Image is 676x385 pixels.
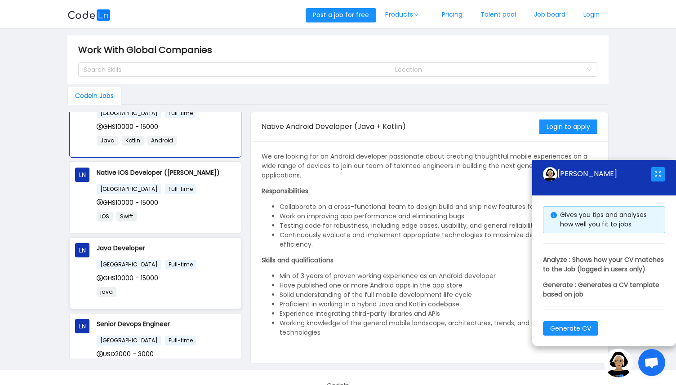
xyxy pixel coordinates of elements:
[262,152,597,180] p: We are looking for an Android developer passionate about creating thoughtful mobile experiences o...
[543,280,665,299] p: Generate : Generates a CV template based on job
[280,309,597,319] li: Experience integrating third-party libraries and APIs
[97,351,103,357] i: icon: dollar
[280,221,597,230] li: Testing code for robustness, including edge cases, usability, and general reliability.
[587,67,592,73] i: icon: down
[543,167,557,181] img: ground.ddcf5dcf.png
[551,212,557,218] i: icon: info-circle
[97,184,161,194] span: [GEOGRAPHIC_DATA]
[395,65,582,74] div: Location
[280,271,597,281] li: Min of 3 years of proven working experience as an Android developer
[97,243,236,253] p: Java Developer
[116,212,137,221] span: Swift
[97,260,161,270] span: [GEOGRAPHIC_DATA]
[165,336,196,345] span: Full-time
[165,260,196,270] span: Full-time
[97,350,154,358] span: USD2000 - 3000
[97,212,113,221] span: iOS
[543,167,651,181] div: [PERSON_NAME]
[79,243,86,257] span: LN
[79,168,86,182] span: LN
[165,108,196,118] span: Full-time
[97,336,161,345] span: [GEOGRAPHIC_DATA]
[79,319,86,333] span: LN
[280,290,597,300] li: Solid understanding of the full mobile development life cycle
[560,210,647,229] span: Gives you tips and analyses how well you fit to jobs
[97,108,161,118] span: [GEOGRAPHIC_DATA]
[414,13,419,17] i: icon: down
[306,8,376,22] button: Post a job for free
[262,121,406,132] span: Native Android Developer (Java + Kotlin)
[97,124,103,130] i: icon: dollar
[280,212,597,221] li: Work on improving app performance and eliminating bugs.
[539,119,597,134] button: Login to apply
[97,319,236,329] p: Senior Devops Engineer
[97,287,116,297] span: java
[280,300,597,309] li: Proficient in working in a hybrid Java and Kotlin codebase.
[306,10,376,19] a: Post a job for free
[122,136,144,146] span: Kotlin
[147,136,177,146] span: Android
[97,198,158,207] span: GHS10000 - 15000
[97,136,118,146] span: Java
[604,349,633,377] img: ground.ddcf5dcf.png
[97,199,103,205] i: icon: dollar
[97,122,158,131] span: GHS10000 - 15000
[165,184,196,194] span: Full-time
[280,230,597,249] li: Continuously evaluate and implement appropriate technologies to maximize development efficiency.
[78,43,218,57] span: Work With Global Companies
[651,167,665,181] button: icon: fullscreen
[97,275,103,281] i: icon: dollar
[262,186,308,195] strong: Responsibilities
[543,321,598,336] button: Generate CV
[280,319,597,337] li: Working knowledge of the general mobile landscape, architectures, trends, and emerging technologies
[262,256,334,265] strong: Skills and qualifications
[280,281,597,290] li: Have published one or more Android apps in the app store
[97,168,236,177] p: Native IOS Developer ([PERSON_NAME])
[543,255,665,274] p: Analyze : Shows how your CV matches to the Job (logged in users only)
[97,274,158,283] span: GHS10000 - 15000
[67,9,111,21] img: logobg.f302741d.svg
[67,87,121,105] div: Codeln Jobs
[280,202,597,212] li: Collaborate on a cross-functional team to design build and ship new features for our Android apps.
[638,349,665,376] a: Open chat
[84,65,376,74] div: Search Skills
